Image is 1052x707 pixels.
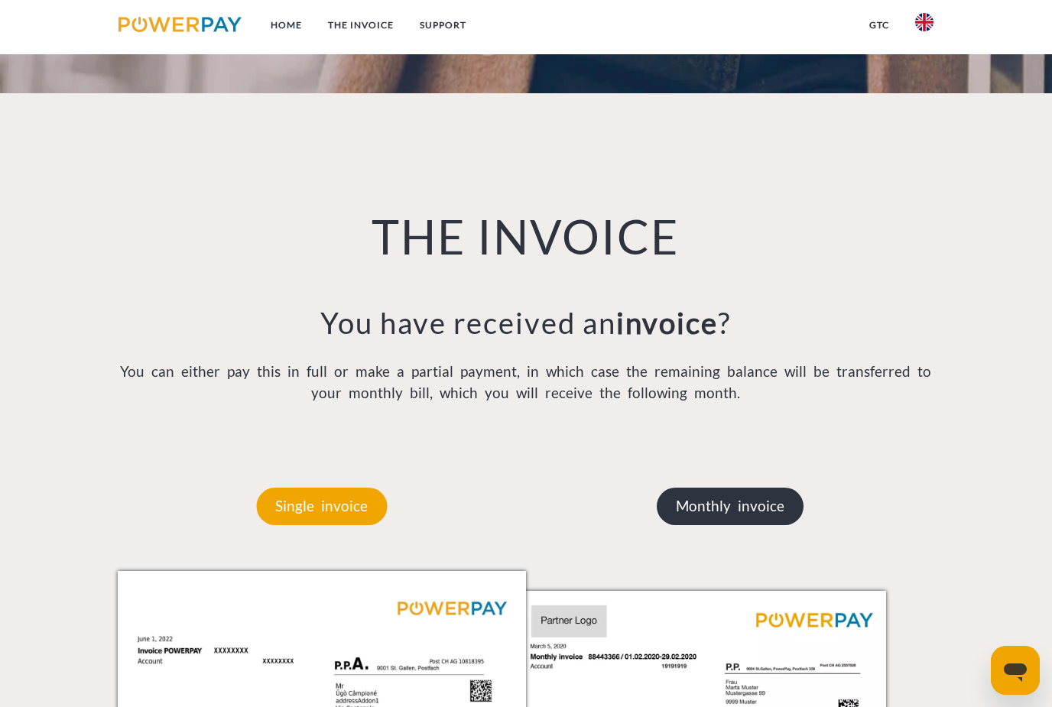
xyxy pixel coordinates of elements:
a: Support [407,11,479,39]
p: Monthly invoice [657,488,804,524]
a: GTC [856,11,902,39]
img: en [915,13,933,31]
h3: You have received an ? [118,305,935,342]
iframe: Button to launch messaging window [991,646,1040,695]
h1: THE INVOICE [118,208,935,267]
b: invoice [616,305,718,340]
p: Single invoice [256,488,387,524]
a: THE INVOICE [315,11,407,39]
img: logo-powerpay.svg [119,17,242,32]
p: You can either pay this in full or make a partial payment, in which case the remaining balance wi... [118,361,935,404]
a: Home [258,11,315,39]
